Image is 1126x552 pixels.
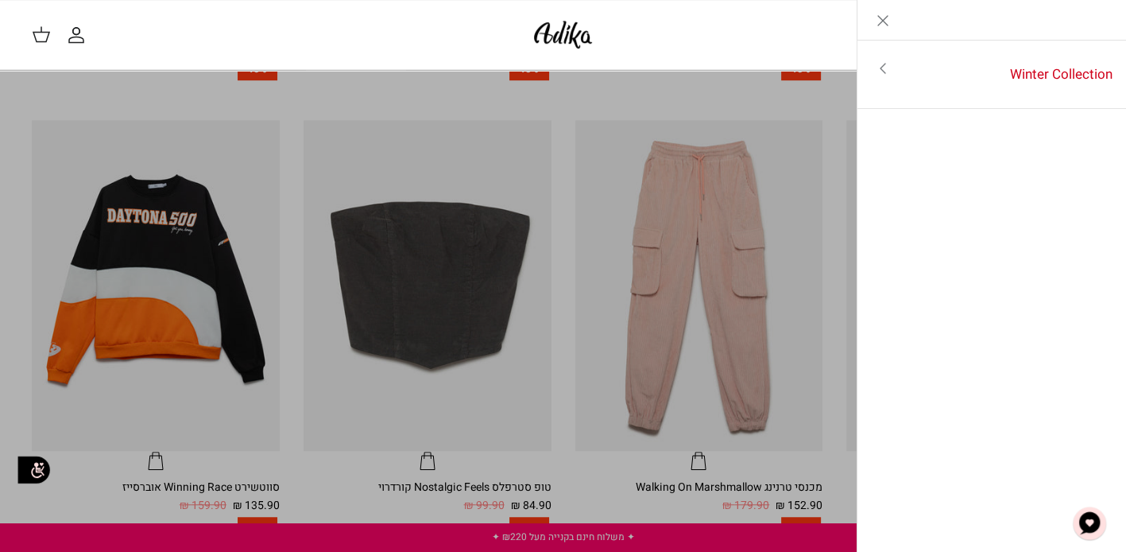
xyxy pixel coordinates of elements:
[1066,500,1113,547] button: צ'אט
[67,25,92,45] a: החשבון שלי
[529,16,597,53] img: Adika IL
[12,448,56,492] img: accessibility_icon02.svg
